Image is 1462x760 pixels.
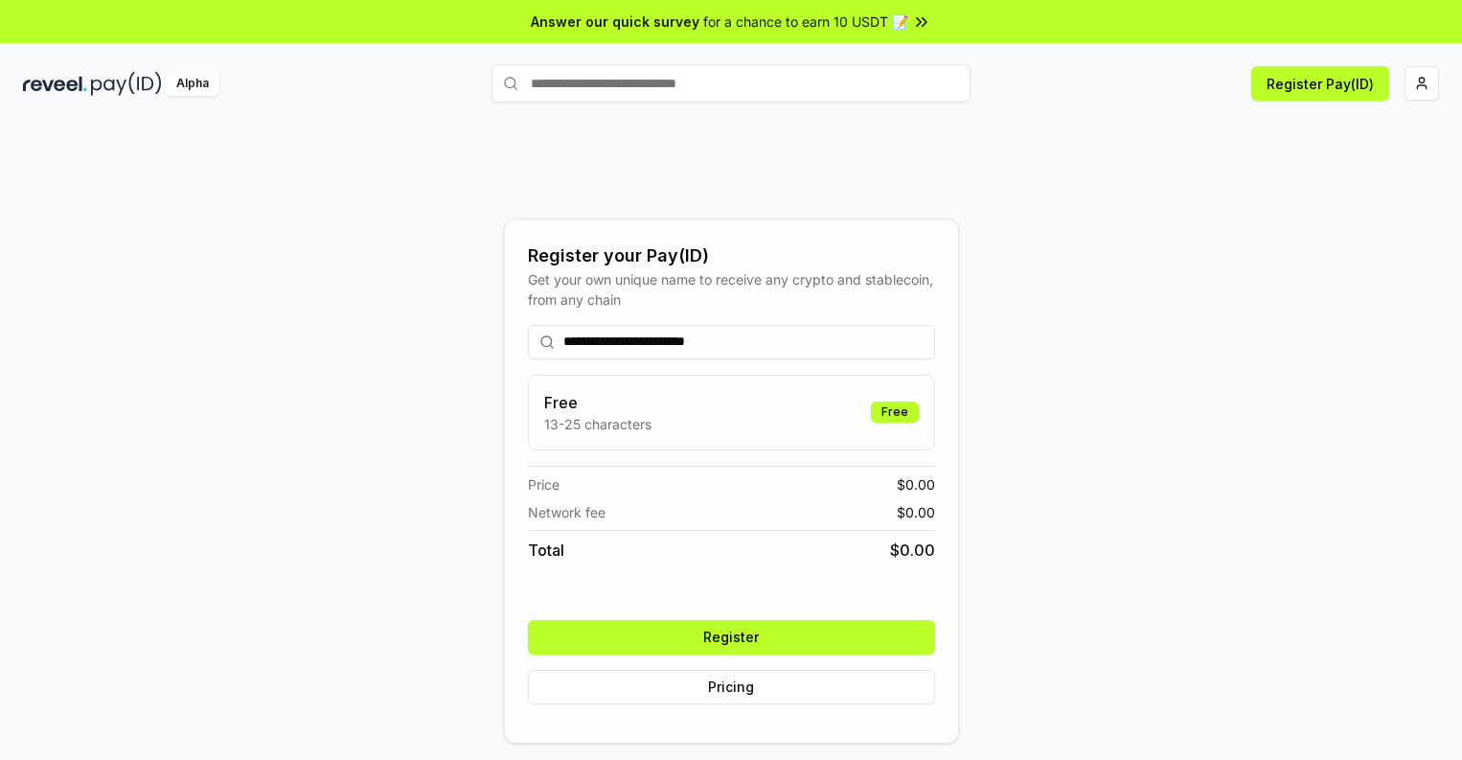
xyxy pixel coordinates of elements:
[897,474,935,495] span: $ 0.00
[544,414,651,434] p: 13-25 characters
[91,72,162,96] img: pay_id
[1251,66,1389,101] button: Register Pay(ID)
[166,72,219,96] div: Alpha
[890,539,935,562] span: $ 0.00
[531,12,699,32] span: Answer our quick survey
[871,402,919,423] div: Free
[528,474,560,495] span: Price
[528,269,935,310] div: Get your own unique name to receive any crypto and stablecoin, from any chain
[528,502,605,522] span: Network fee
[897,502,935,522] span: $ 0.00
[544,391,651,414] h3: Free
[23,72,87,96] img: reveel_dark
[528,620,935,655] button: Register
[528,242,935,269] div: Register your Pay(ID)
[703,12,908,32] span: for a chance to earn 10 USDT 📝
[528,670,935,704] button: Pricing
[528,539,564,562] span: Total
